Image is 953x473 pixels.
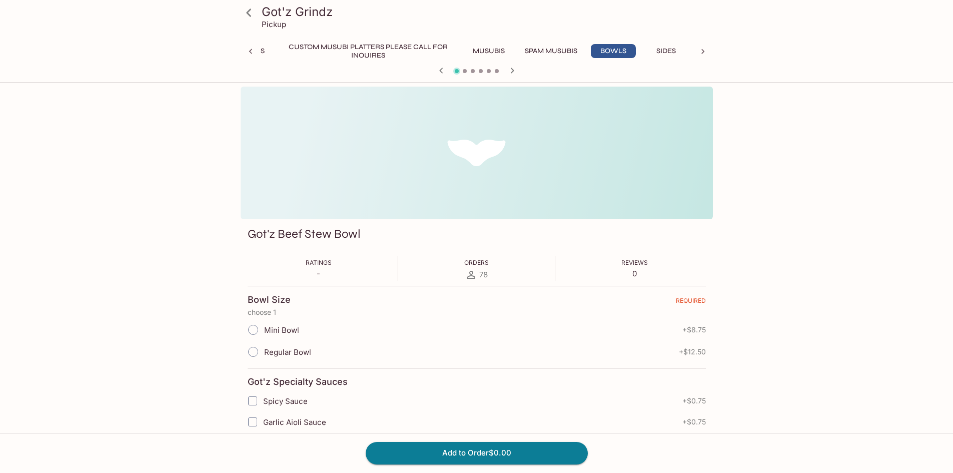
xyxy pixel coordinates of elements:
[679,348,706,356] span: + $12.50
[264,347,311,357] span: Regular Bowl
[464,259,489,266] span: Orders
[591,44,636,58] button: Bowls
[682,418,706,426] span: + $0.75
[262,20,286,29] p: Pickup
[519,44,583,58] button: Spam Musubis
[682,326,706,334] span: + $8.75
[248,376,348,387] h4: Got'z Specialty Sauces
[263,417,326,427] span: Garlic Aioli Sauce
[644,44,689,58] button: Sides
[306,269,332,278] p: -
[306,259,332,266] span: Ratings
[248,308,706,316] p: choose 1
[621,269,648,278] p: 0
[676,297,706,308] span: REQUIRED
[366,442,588,464] button: Add to Order$0.00
[248,294,291,305] h4: Bowl Size
[278,44,458,58] button: Custom Musubi Platters PLEASE CALL FOR INQUIRES
[621,259,648,266] span: Reviews
[263,396,308,406] span: Spicy Sauce
[479,270,488,279] span: 78
[262,4,709,20] h3: Got'z Grindz
[241,87,713,219] div: Got'z Beef Stew Bowl
[264,325,299,335] span: Mini Bowl
[682,397,706,405] span: + $0.75
[248,226,361,242] h3: Got'z Beef Stew Bowl
[466,44,511,58] button: Musubis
